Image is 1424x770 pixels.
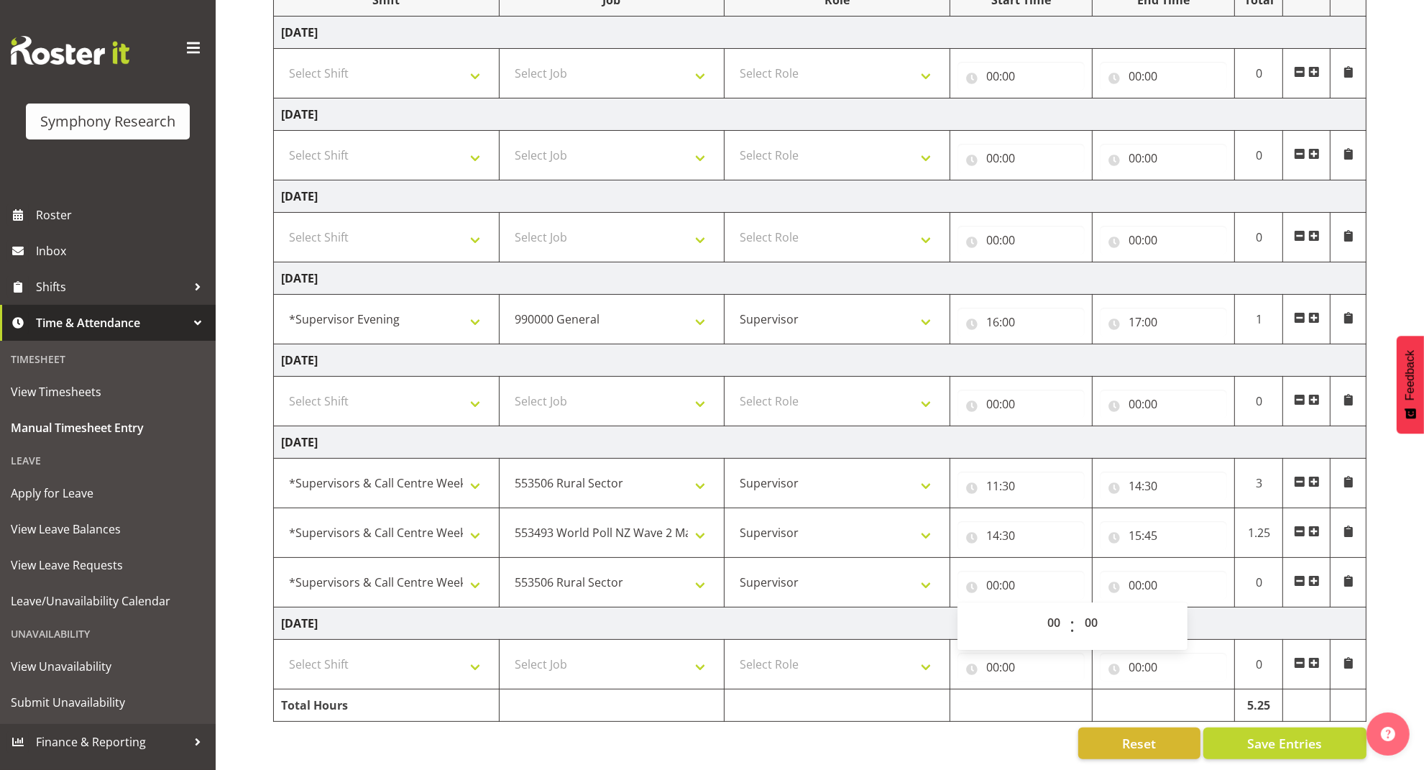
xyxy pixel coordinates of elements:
[1100,521,1227,550] input: Click to select...
[11,554,205,576] span: View Leave Requests
[1235,459,1283,508] td: 3
[957,144,1085,173] input: Click to select...
[1235,131,1283,180] td: 0
[1100,144,1227,173] input: Click to select...
[957,308,1085,336] input: Click to select...
[1381,727,1395,741] img: help-xxl-2.png
[11,417,205,439] span: Manual Timesheet Entry
[11,518,205,540] span: View Leave Balances
[274,344,1366,377] td: [DATE]
[1100,226,1227,255] input: Click to select...
[1235,295,1283,344] td: 1
[1235,558,1283,608] td: 0
[1078,728,1200,759] button: Reset
[274,608,1366,640] td: [DATE]
[957,226,1085,255] input: Click to select...
[1100,653,1227,682] input: Click to select...
[1100,62,1227,91] input: Click to select...
[4,684,212,720] a: Submit Unavailability
[1235,213,1283,262] td: 0
[1235,49,1283,98] td: 0
[40,111,175,132] div: Symphony Research
[4,583,212,619] a: Leave/Unavailability Calendar
[4,511,212,547] a: View Leave Balances
[957,521,1085,550] input: Click to select...
[1100,472,1227,500] input: Click to select...
[4,374,212,410] a: View Timesheets
[957,62,1085,91] input: Click to select...
[11,656,205,677] span: View Unavailability
[274,17,1366,49] td: [DATE]
[1100,308,1227,336] input: Click to select...
[957,390,1085,418] input: Click to select...
[274,262,1366,295] td: [DATE]
[274,689,500,722] td: Total Hours
[1235,508,1283,558] td: 1.25
[957,571,1085,600] input: Click to select...
[4,619,212,648] div: Unavailability
[1070,608,1075,644] span: :
[4,648,212,684] a: View Unavailability
[36,240,208,262] span: Inbox
[1122,734,1156,753] span: Reset
[11,692,205,713] span: Submit Unavailability
[4,410,212,446] a: Manual Timesheet Entry
[36,312,187,334] span: Time & Attendance
[1100,571,1227,600] input: Click to select...
[1397,336,1424,434] button: Feedback - Show survey
[1404,350,1417,400] span: Feedback
[957,653,1085,682] input: Click to select...
[4,547,212,583] a: View Leave Requests
[274,426,1366,459] td: [DATE]
[1203,728,1366,759] button: Save Entries
[1235,689,1283,722] td: 5.25
[11,482,205,504] span: Apply for Leave
[11,590,205,612] span: Leave/Unavailability Calendar
[1235,640,1283,689] td: 0
[274,180,1366,213] td: [DATE]
[274,98,1366,131] td: [DATE]
[4,446,212,475] div: Leave
[1100,390,1227,418] input: Click to select...
[11,381,205,403] span: View Timesheets
[1235,377,1283,426] td: 0
[957,472,1085,500] input: Click to select...
[36,731,187,753] span: Finance & Reporting
[36,204,208,226] span: Roster
[4,475,212,511] a: Apply for Leave
[1247,734,1322,753] span: Save Entries
[4,344,212,374] div: Timesheet
[36,276,187,298] span: Shifts
[11,36,129,65] img: Rosterit website logo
